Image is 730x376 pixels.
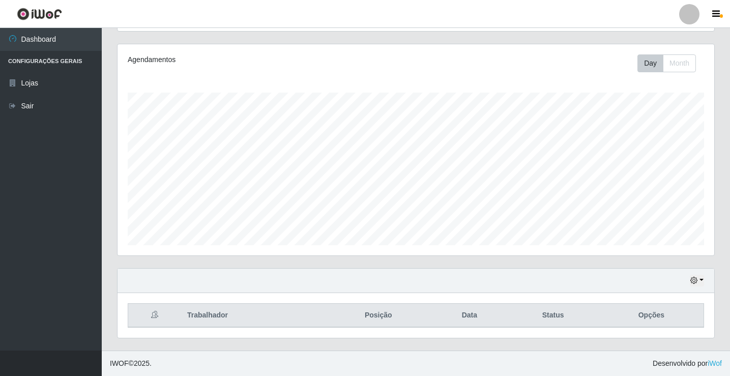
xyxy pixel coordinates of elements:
[637,54,663,72] button: Day
[637,54,704,72] div: Toolbar with button groups
[181,304,325,328] th: Trabalhador
[128,54,359,65] div: Agendamentos
[507,304,599,328] th: Status
[17,8,62,20] img: CoreUI Logo
[708,359,722,367] a: iWof
[110,359,129,367] span: IWOF
[653,358,722,369] span: Desenvolvido por
[663,54,696,72] button: Month
[432,304,507,328] th: Data
[325,304,432,328] th: Posição
[599,304,704,328] th: Opções
[637,54,696,72] div: First group
[110,358,152,369] span: © 2025 .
